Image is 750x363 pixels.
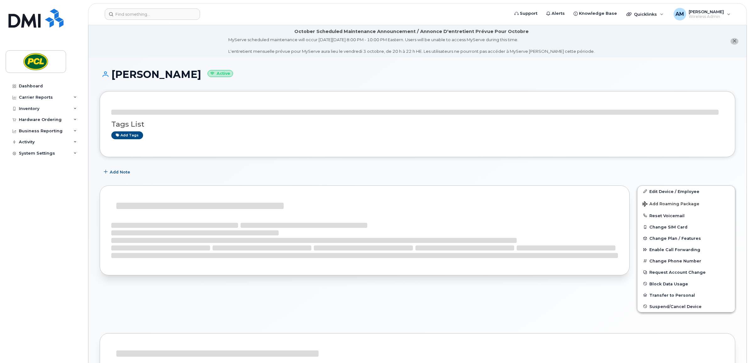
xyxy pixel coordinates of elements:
span: Add Roaming Package [642,201,699,207]
button: Add Roaming Package [637,197,735,210]
span: Enable Call Forwarding [649,247,700,252]
button: Change Phone Number [637,255,735,267]
button: Suspend/Cancel Device [637,301,735,312]
button: Request Account Change [637,267,735,278]
span: Change Plan / Features [649,236,701,241]
div: October Scheduled Maintenance Announcement / Annonce D'entretient Prévue Pour Octobre [294,28,529,35]
small: Active [208,70,233,77]
span: Suspend/Cancel Device [649,304,702,309]
h1: [PERSON_NAME] [100,69,735,80]
div: MyServe scheduled maintenance will occur [DATE][DATE] 8:00 PM - 10:00 PM Eastern. Users will be u... [228,37,595,54]
button: Reset Voicemail [637,210,735,221]
a: Edit Device / Employee [637,186,735,197]
button: Add Note [100,167,136,178]
button: Change Plan / Features [637,233,735,244]
button: Change SIM Card [637,221,735,233]
button: close notification [731,38,738,45]
h3: Tags List [111,120,724,128]
button: Block Data Usage [637,278,735,289]
button: Transfer to Personal [637,289,735,301]
span: Add Note [110,169,130,175]
button: Enable Call Forwarding [637,244,735,255]
a: Add tags [111,131,143,139]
